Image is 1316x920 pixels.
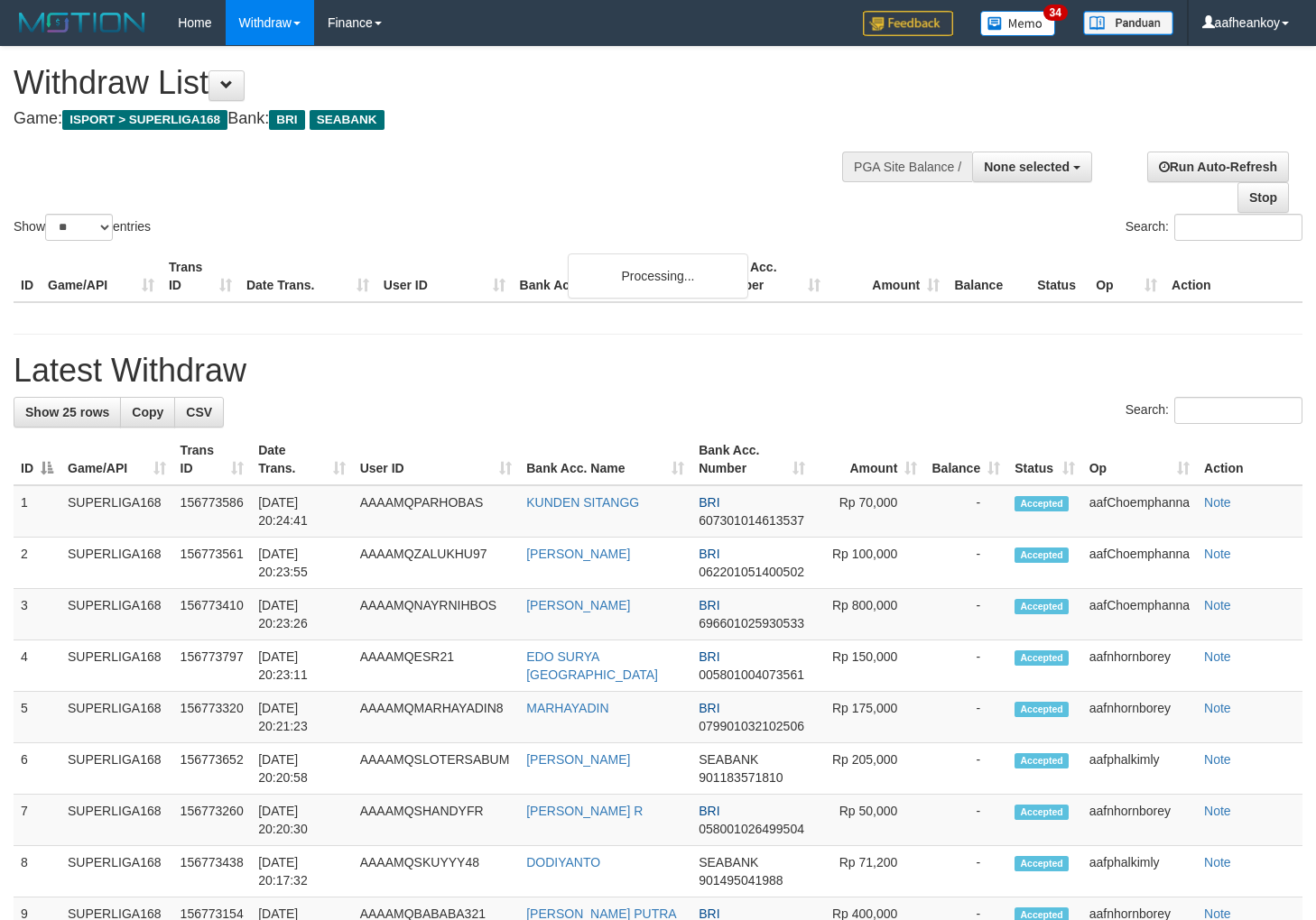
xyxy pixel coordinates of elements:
td: SUPERLIGA168 [60,485,173,538]
a: Note [1204,598,1231,612]
a: DODIYANTO [526,855,600,869]
td: 156773652 [173,743,252,795]
td: Rp 205,000 [812,743,924,795]
span: BRI [699,598,719,612]
label: Show entries [14,214,151,241]
span: Accepted [1015,856,1069,871]
td: Rp 150,000 [812,640,924,692]
span: SEABANK [699,855,758,869]
td: 2 [14,538,60,589]
td: [DATE] 20:23:55 [251,538,353,589]
span: SEABANK [699,752,758,767]
a: [PERSON_NAME] R [526,804,643,818]
td: aafChoemphanna [1082,485,1197,538]
td: SUPERLIGA168 [60,589,173,640]
td: 156773438 [173,846,252,897]
input: Search: [1174,214,1302,241]
td: [DATE] 20:20:58 [251,743,353,795]
td: Rp 70,000 [812,485,924,538]
span: Show 25 rows [25,405,109,419]
th: Amount [828,251,947,302]
a: Note [1204,547,1231,561]
span: Accepted [1015,599,1069,614]
td: AAAAMQSHANDYFR [353,795,520,846]
td: [DATE] 20:21:23 [251,692,353,743]
span: BRI [699,701,719,715]
span: Copy 901183571810 to clipboard [699,770,783,785]
td: Rp 800,000 [812,589,924,640]
span: CSV [186,405,212,419]
span: Copy 079901032102506 to clipboard [699,719,804,733]
a: Note [1204,752,1231,767]
div: Processing... [568,253,748,299]
td: - [924,795,1007,846]
td: aafphalkimly [1082,846,1197,897]
th: User ID: activate to sort column ascending [353,434,520,485]
th: Balance [947,251,1030,302]
th: Bank Acc. Name: activate to sort column ascending [519,434,691,485]
a: Note [1204,855,1231,869]
td: 7 [14,795,60,846]
td: aafnhornborey [1082,795,1197,846]
span: Copy 058001026499504 to clipboard [699,822,804,836]
span: 34 [1043,5,1068,21]
td: AAAAMQSLOTERSABUM [353,743,520,795]
td: SUPERLIGA168 [60,692,173,743]
th: Bank Acc. Number: activate to sort column ascending [691,434,812,485]
td: - [924,640,1007,692]
td: - [924,538,1007,589]
span: BRI [699,804,719,818]
img: MOTION_logo.png [14,9,151,36]
span: Copy [132,405,163,419]
h1: Withdraw List [14,65,859,101]
span: Accepted [1015,547,1069,563]
td: AAAAMQSKUYYY48 [353,846,520,897]
td: SUPERLIGA168 [60,538,173,589]
a: Note [1204,649,1231,664]
td: 156773797 [173,640,252,692]
td: 156773260 [173,795,252,846]
span: Accepted [1015,650,1069,666]
span: BRI [699,649,719,664]
h1: Latest Withdraw [14,353,1302,389]
a: Show 25 rows [14,397,121,428]
button: None selected [972,152,1092,182]
td: 156773320 [173,692,252,743]
td: 156773561 [173,538,252,589]
th: Amount: activate to sort column ascending [812,434,924,485]
a: Stop [1237,182,1289,213]
th: ID: activate to sort column descending [14,434,60,485]
td: [DATE] 20:17:32 [251,846,353,897]
span: ISPORT > SUPERLIGA168 [62,110,227,130]
td: Rp 175,000 [812,692,924,743]
td: - [924,846,1007,897]
span: BRI [269,110,304,130]
a: EDO SURYA [GEOGRAPHIC_DATA] [526,649,658,682]
td: aafnhornborey [1082,692,1197,743]
label: Search: [1126,214,1302,241]
td: SUPERLIGA168 [60,640,173,692]
a: Copy [120,397,175,428]
a: Run Auto-Refresh [1147,152,1289,182]
th: Game/API [41,251,162,302]
a: Note [1204,701,1231,715]
td: SUPERLIGA168 [60,743,173,795]
td: - [924,743,1007,795]
span: BRI [699,547,719,561]
th: User ID [376,251,513,302]
a: CSV [174,397,224,428]
img: Button%20Memo.svg [980,11,1056,36]
span: Copy 062201051400502 to clipboard [699,565,804,579]
td: [DATE] 20:23:11 [251,640,353,692]
a: [PERSON_NAME] [526,547,630,561]
td: [DATE] 20:23:26 [251,589,353,640]
a: Note [1204,495,1231,510]
span: Accepted [1015,805,1069,820]
span: SEABANK [310,110,385,130]
td: aafChoemphanna [1082,538,1197,589]
th: Date Trans. [239,251,376,302]
td: 5 [14,692,60,743]
td: [DATE] 20:20:30 [251,795,353,846]
td: 1 [14,485,60,538]
th: Status [1030,251,1089,302]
